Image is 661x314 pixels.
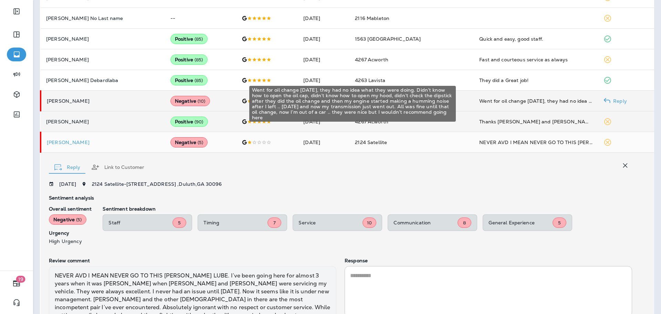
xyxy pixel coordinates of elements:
button: 19 [7,276,26,290]
td: [DATE] [298,49,349,70]
span: 5 [558,220,561,226]
p: High Urgency [49,239,92,244]
div: Positive [170,34,208,44]
span: ( 85 ) [195,57,203,63]
button: Reply [49,155,86,180]
span: 19 [16,276,25,283]
p: Review comment [49,258,336,263]
div: They did a Great job! [479,77,592,84]
p: Sentiment breakdown [103,206,632,212]
div: Negative [170,96,210,106]
span: 4267 Acworth [355,57,388,63]
div: Positive [170,117,208,127]
span: ( 5 ) [76,217,82,223]
button: Expand Sidebar [7,4,26,18]
div: Negative [49,214,86,225]
span: 4267 Acworth [355,119,388,125]
div: Quick and easy, good staff. [479,36,592,42]
span: 4263 Lavista [355,77,385,83]
p: [PERSON_NAME] [46,57,159,62]
span: 2124 Satellite - [STREET_ADDRESS] , Duluth , GA 30096 [92,181,222,187]
div: Thanks Brian and Andrew for the wonderful customer service and expertise . [479,118,592,125]
p: Overall sentiment [49,206,92,212]
p: General Experience [489,220,553,225]
div: Went for oil change [DATE], they had no idea what they were doing. Didn’t know how to open the oi... [249,86,456,122]
p: [PERSON_NAME] [47,140,159,145]
div: NEVER AVD I MEAN NEVER GO TO THIS JIFFY LUBE. I’ve been going here for almost 3 years when it was... [479,139,592,146]
p: [PERSON_NAME] [46,36,159,42]
td: [DATE] [298,132,349,153]
td: [DATE] [298,29,349,49]
div: Positive [170,54,208,65]
div: Went for oil change Monday, they had no idea what they were doing. Didn’t know how to open the oi... [479,98,592,104]
span: ( 85 ) [195,36,203,42]
span: ( 85 ) [195,78,203,83]
span: ( 5 ) [198,140,203,145]
span: 8 [463,220,466,226]
p: [PERSON_NAME] [46,119,159,124]
div: Fast and courteous service as always [479,56,592,63]
p: Timing [203,220,267,225]
p: [DATE] [59,181,76,187]
p: Reply [610,98,627,104]
span: ( 90 ) [195,119,203,125]
p: [PERSON_NAME] Debardlaba [46,78,159,83]
div: Positive [170,75,208,85]
p: Urgency [49,230,92,236]
p: Sentiment analysis [49,195,632,201]
p: Service [298,220,363,225]
span: ( 10 ) [198,98,206,104]
p: Response [345,258,632,263]
span: 2116 Mableton [355,15,389,21]
p: [PERSON_NAME] [47,98,159,104]
span: 10 [367,220,372,226]
td: [DATE] [298,70,349,91]
td: -- [165,8,237,29]
div: Negative [170,137,208,148]
p: Communication [394,220,458,225]
span: 5 [178,220,181,226]
p: Staff [108,220,172,225]
span: 7 [273,220,276,226]
p: [PERSON_NAME] No Last name [46,16,159,21]
td: [DATE] [298,8,349,29]
span: 1563 [GEOGRAPHIC_DATA] [355,36,421,42]
span: 2124 Satellite [355,139,387,145]
button: Link to Customer [86,155,150,180]
div: Click to view Customer Drawer [47,140,159,145]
